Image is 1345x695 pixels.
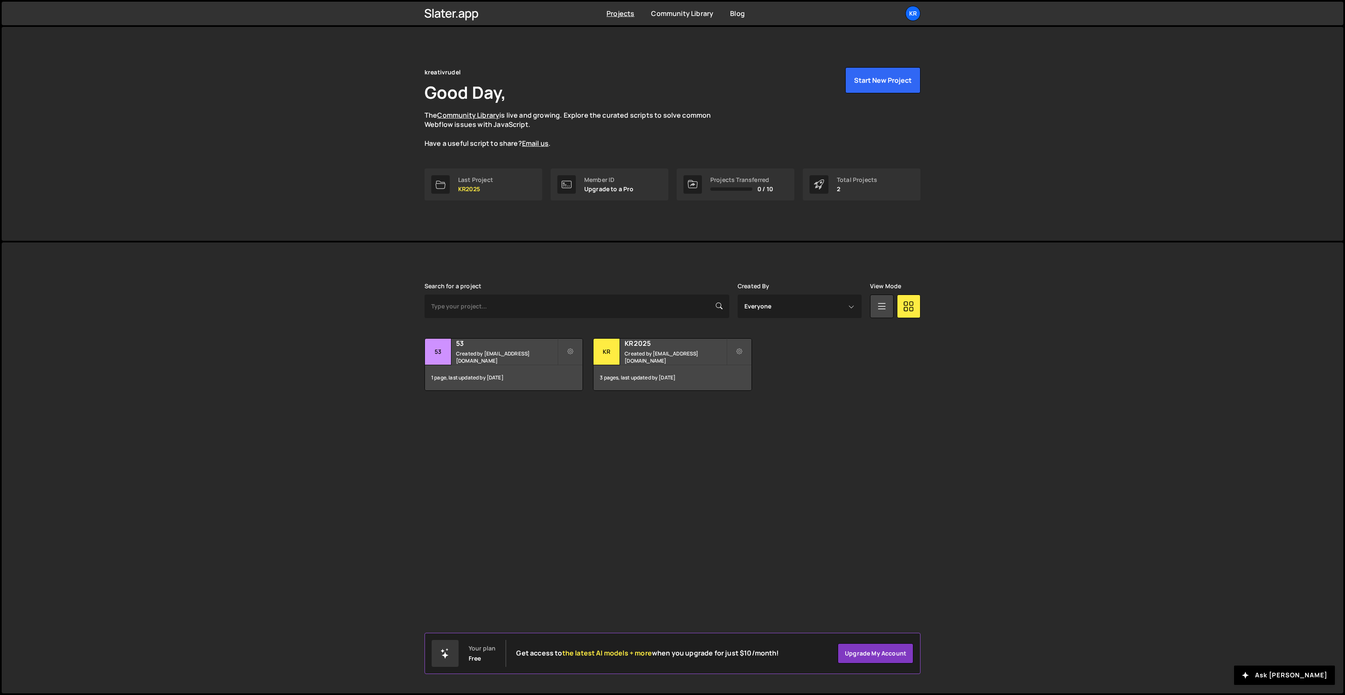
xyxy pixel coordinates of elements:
[730,9,745,18] a: Blog
[625,350,726,364] small: Created by [EMAIL_ADDRESS][DOMAIN_NAME]
[437,111,499,120] a: Community Library
[625,339,726,348] h2: KR2025
[710,176,773,183] div: Projects Transferred
[425,295,729,318] input: Type your project...
[456,350,557,364] small: Created by [EMAIL_ADDRESS][DOMAIN_NAME]
[425,283,481,290] label: Search for a project
[607,9,634,18] a: Projects
[425,67,461,77] div: kreativrudel
[757,186,773,192] span: 0 / 10
[425,111,727,148] p: The is live and growing. Explore the curated scripts to solve common Webflow issues with JavaScri...
[584,186,634,192] p: Upgrade to a Pro
[905,6,920,21] a: kr
[651,9,713,18] a: Community Library
[870,283,901,290] label: View Mode
[593,339,620,365] div: KR
[456,339,557,348] h2: 53
[425,81,506,104] h1: Good Day,
[1234,666,1335,685] button: Ask [PERSON_NAME]
[837,186,877,192] p: 2
[425,338,583,391] a: 53 53 Created by [EMAIL_ADDRESS][DOMAIN_NAME] 1 page, last updated by [DATE]
[584,176,634,183] div: Member ID
[516,649,779,657] h2: Get access to when you upgrade for just $10/month!
[469,655,481,662] div: Free
[425,168,542,200] a: Last Project KR2025
[838,643,913,663] a: Upgrade my account
[469,645,496,652] div: Your plan
[845,67,920,93] button: Start New Project
[593,365,751,390] div: 3 pages, last updated by [DATE]
[522,139,549,148] a: Email us
[837,176,877,183] div: Total Projects
[562,648,652,658] span: the latest AI models + more
[458,186,493,192] p: KR2025
[425,339,451,365] div: 53
[593,338,752,391] a: KR KR2025 Created by [EMAIL_ADDRESS][DOMAIN_NAME] 3 pages, last updated by [DATE]
[738,283,770,290] label: Created By
[458,176,493,183] div: Last Project
[425,365,583,390] div: 1 page, last updated by [DATE]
